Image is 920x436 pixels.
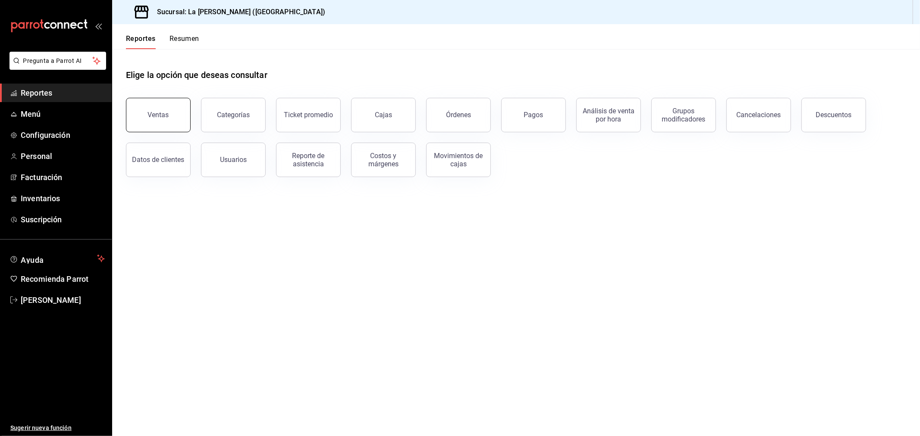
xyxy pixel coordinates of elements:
[126,34,156,49] button: Reportes
[126,34,199,49] div: navigation tabs
[201,143,266,177] button: Usuarios
[446,111,471,119] div: Órdenes
[651,98,716,132] button: Grupos modificadores
[21,171,105,183] span: Facturación
[220,156,247,164] div: Usuarios
[10,424,105,433] span: Sugerir nueva función
[351,98,416,132] button: Cajas
[816,111,852,119] div: Descuentos
[737,111,781,119] div: Cancelaciones
[426,98,491,132] button: Órdenes
[21,273,105,285] span: Recomienda Parrot
[21,129,105,141] span: Configuración
[284,111,333,119] div: Ticket promedio
[576,98,641,132] button: Análisis de venta por hora
[432,152,485,168] div: Movimientos de cajas
[95,22,102,29] button: open_drawer_menu
[801,98,866,132] button: Descuentos
[126,98,191,132] button: Ventas
[375,111,392,119] div: Cajas
[21,87,105,99] span: Reportes
[6,62,106,72] a: Pregunta a Parrot AI
[21,150,105,162] span: Personal
[9,52,106,70] button: Pregunta a Parrot AI
[21,253,94,264] span: Ayuda
[21,193,105,204] span: Inventarios
[217,111,250,119] div: Categorías
[357,152,410,168] div: Costos y márgenes
[132,156,185,164] div: Datos de clientes
[21,294,105,306] span: [PERSON_NAME]
[23,56,93,65] span: Pregunta a Parrot AI
[276,143,341,177] button: Reporte de asistencia
[351,143,416,177] button: Costos y márgenes
[148,111,169,119] div: Ventas
[126,69,267,81] h1: Elige la opción que deseas consultar
[582,107,635,123] div: Análisis de venta por hora
[501,98,566,132] button: Pagos
[426,143,491,177] button: Movimientos de cajas
[524,111,543,119] div: Pagos
[276,98,341,132] button: Ticket promedio
[126,143,191,177] button: Datos de clientes
[657,107,710,123] div: Grupos modificadores
[726,98,791,132] button: Cancelaciones
[201,98,266,132] button: Categorías
[150,7,325,17] h3: Sucursal: La [PERSON_NAME] ([GEOGRAPHIC_DATA])
[21,108,105,120] span: Menú
[282,152,335,168] div: Reporte de asistencia
[170,34,199,49] button: Resumen
[21,214,105,225] span: Suscripción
